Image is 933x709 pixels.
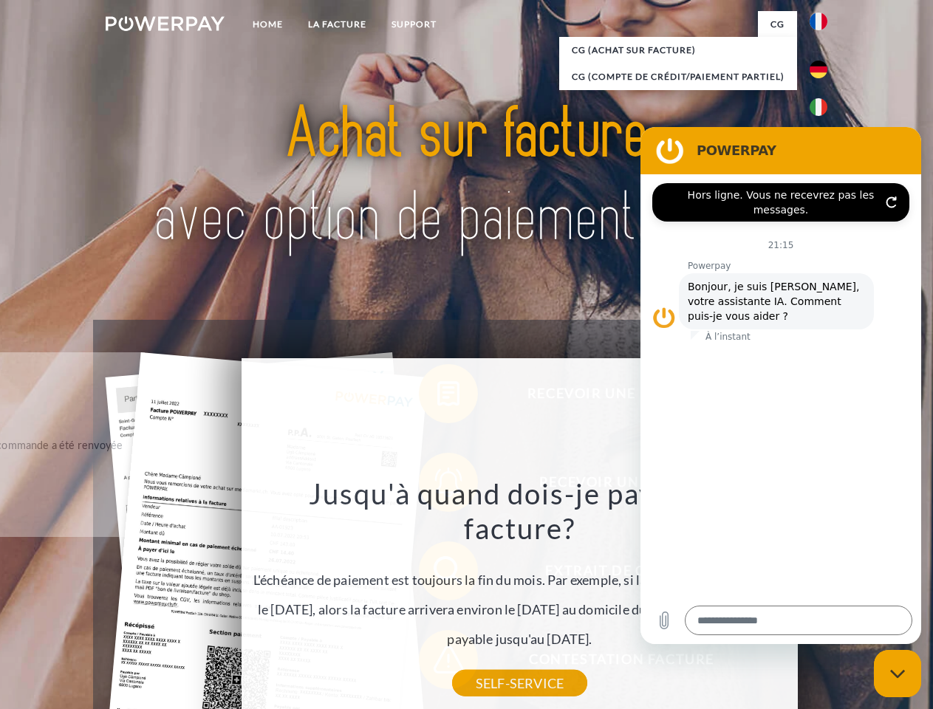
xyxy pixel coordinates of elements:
[250,476,790,547] h3: Jusqu'à quand dois-je payer ma facture?
[559,37,797,64] a: CG (achat sur facture)
[640,127,921,644] iframe: Fenêtre de messagerie
[874,650,921,697] iframe: Bouton de lancement de la fenêtre de messagerie, conversation en cours
[141,71,792,283] img: title-powerpay_fr.svg
[810,98,827,116] img: it
[559,64,797,90] a: CG (Compte de crédit/paiement partiel)
[758,11,797,38] a: CG
[810,61,827,78] img: de
[240,11,295,38] a: Home
[810,13,827,30] img: fr
[379,11,449,38] a: Support
[295,11,379,38] a: LA FACTURE
[106,16,225,31] img: logo-powerpay-white.svg
[452,670,587,696] a: SELF-SERVICE
[250,476,790,683] div: L'échéance de paiement est toujours la fin du mois. Par exemple, si la commande a été passée le [...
